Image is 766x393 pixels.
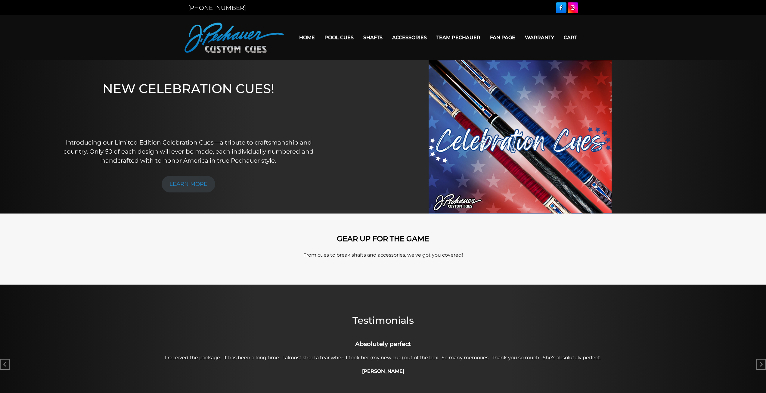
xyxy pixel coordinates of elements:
[162,354,604,362] p: I received the package. It has been a long time. I almost shed a tear when I took her (my new cue...
[185,23,284,53] img: Pechauer Custom Cues
[162,339,604,348] h3: Absolutely perfect
[60,138,317,165] p: Introducing our Limited Edition Celebration Cues—a tribute to craftsmanship and country. Only 50 ...
[162,176,215,192] a: LEARN MORE
[162,368,604,375] h4: [PERSON_NAME]
[387,30,432,45] a: Accessories
[60,81,317,129] h1: NEW CELEBRATION CUES!
[294,30,320,45] a: Home
[432,30,485,45] a: Team Pechauer
[520,30,559,45] a: Warranty
[337,234,429,243] strong: GEAR UP FOR THE GAME
[485,30,520,45] a: Fan Page
[559,30,582,45] a: Cart
[320,30,358,45] a: Pool Cues
[212,251,555,259] p: From cues to break shafts and accessories, we’ve got you covered!
[358,30,387,45] a: Shafts
[188,4,246,11] a: [PHONE_NUMBER]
